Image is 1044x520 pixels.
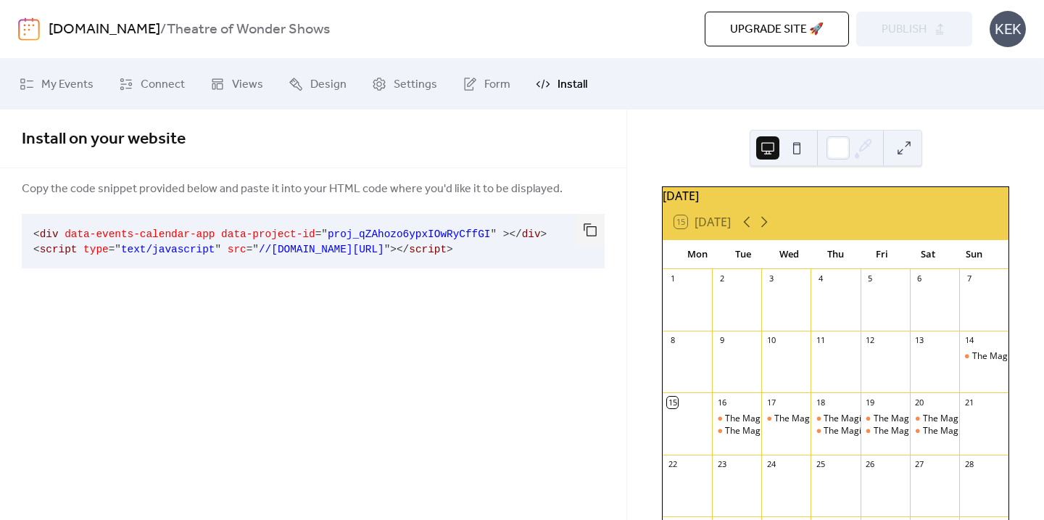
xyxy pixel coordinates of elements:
span: " [252,244,259,255]
span: Install [558,76,587,94]
div: Tue [721,240,767,269]
div: The Magic Bar Show - WunderBar: Magic and Comedy of A German Magician [761,413,811,425]
span: = [246,244,253,255]
div: The Magic Bar Show - Whispers of The Mind by Mentalist Nique Tan [811,413,860,425]
div: 16 [716,397,727,408]
div: [DATE] [663,187,1008,205]
span: My Events [41,76,94,94]
a: Design [278,65,357,104]
span: div [522,228,541,240]
span: " [321,228,328,240]
span: > [503,228,510,240]
a: Form [452,65,521,104]
div: The Magic Bar Show - A Cocktail of Mysteries by [PERSON_NAME] [725,425,989,437]
span: Upgrade site 🚀 [730,21,824,38]
span: < [33,228,40,240]
div: 23 [716,459,727,470]
div: 5 [865,273,876,284]
span: " [215,244,221,255]
div: The Magic Bar Show- A Night at The Magic Bar by Illusionist Alexander Y [910,425,959,437]
span: < [33,244,40,255]
a: Connect [108,65,196,104]
div: The Magic Bar Show - A Cocktail of Mysteries by Kai Emmanuel [712,425,761,437]
div: 22 [667,459,678,470]
div: 17 [766,397,776,408]
div: 3 [766,273,776,284]
div: 4 [815,273,826,284]
span: src [228,244,246,255]
div: 8 [667,335,678,346]
span: text/javascript [121,244,215,255]
span: " [115,244,121,255]
a: Install [525,65,598,104]
div: 7 [964,273,974,284]
span: > [390,244,397,255]
a: My Events [9,65,104,104]
div: 19 [865,397,876,408]
div: The Magic Bar Show- A Night at The Magic Bar by Illusionist Alexander Y [910,413,959,425]
div: Sat [905,240,951,269]
div: 13 [914,335,925,346]
div: 6 [914,273,925,284]
div: 15 [667,397,678,408]
span: proj_qZAhozo6ypxIOwRyCffGI [328,228,491,240]
div: 25 [815,459,826,470]
div: 20 [914,397,925,408]
button: Upgrade site 🚀 [705,12,849,46]
b: Theatre of Wonder Shows [167,16,330,44]
div: KEK [990,11,1026,47]
span: data-project-id [221,228,315,240]
img: logo [18,17,40,41]
span: data-events-calendar-app [65,228,215,240]
span: Connect [141,76,185,94]
span: " [384,244,391,255]
div: The Magic Bar Show - A Cocktail of Mysteries by [PERSON_NAME] [725,413,989,425]
div: 28 [964,459,974,470]
span: Install on your website [22,123,186,155]
a: Settings [361,65,448,104]
span: = [109,244,115,255]
div: 1 [667,273,678,284]
span: Design [310,76,347,94]
span: </ [397,244,409,255]
div: Thu [813,240,859,269]
span: Views [232,76,263,94]
div: The Magic Bar Show - A Cocktail of Mysteries by Kai Emmanuel [959,350,1008,363]
div: Mon [674,240,721,269]
div: 21 [964,397,974,408]
span: //[DOMAIN_NAME][URL] [259,244,384,255]
b: / [160,16,167,44]
a: Views [199,65,274,104]
div: 2 [716,273,727,284]
span: type [83,244,109,255]
span: </ [509,228,521,240]
div: Wed [766,240,813,269]
div: 14 [964,335,974,346]
a: [DOMAIN_NAME] [49,16,160,44]
span: Copy the code snippet provided below and paste it into your HTML code where you'd like it to be d... [22,181,563,198]
div: 18 [815,397,826,408]
span: Settings [394,76,437,94]
div: 26 [865,459,876,470]
span: script [40,244,78,255]
div: The Magic Bar Show - Whispers of The Mind by Mentalist Nique Tan [811,425,860,437]
div: 12 [865,335,876,346]
div: Fri [858,240,905,269]
span: Form [484,76,510,94]
span: script [409,244,447,255]
div: 11 [815,335,826,346]
div: 9 [716,335,727,346]
span: > [447,244,453,255]
div: 27 [914,459,925,470]
div: The Magic Bar Show - A Cocktail of Mysteries by Kai Emmanuel [861,425,910,437]
div: 24 [766,459,776,470]
span: > [541,228,547,240]
div: The Magic Bar Show - A Cocktail of Mysteries by Kai Emmanuel [712,413,761,425]
div: Sun [950,240,997,269]
span: div [40,228,59,240]
span: " [490,228,497,240]
div: 10 [766,335,776,346]
span: = [315,228,322,240]
div: The Magic Bar Show - A Cocktail of Mysteries by Kai Emmanuel [861,413,910,425]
